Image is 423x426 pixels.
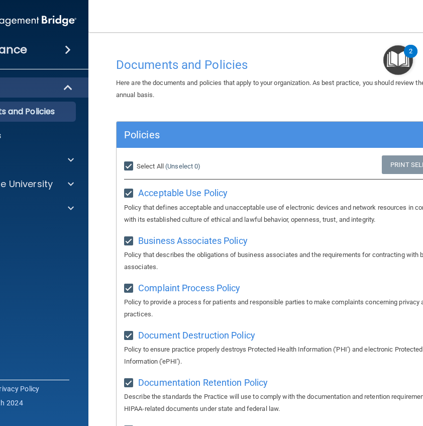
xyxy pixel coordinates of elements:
span: Business Associates Policy [138,235,248,246]
span: Complaint Process Policy [138,283,240,293]
h5: Policies [124,129,372,140]
iframe: Drift Widget Chat Controller [249,355,411,395]
span: Documentation Retention Policy [138,377,268,388]
div: 2 [409,51,412,64]
span: Document Destruction Policy [138,330,255,340]
a: (Unselect 0) [165,162,200,170]
span: Select All [137,162,164,170]
button: Open Resource Center, 2 new notifications [383,45,413,75]
input: Select All (Unselect 0) [124,162,136,171]
span: Acceptable Use Policy [138,188,228,198]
